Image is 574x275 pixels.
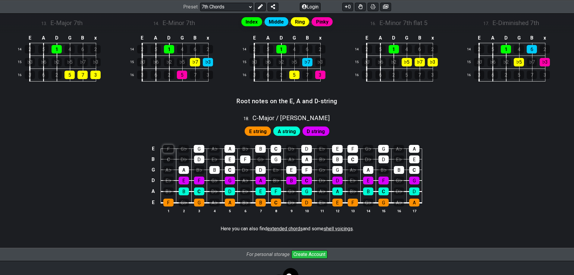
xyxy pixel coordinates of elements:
[64,58,75,66] div: ♭5
[317,187,327,195] div: A♭
[348,177,358,184] div: E♭
[362,58,372,66] div: ♭3
[474,45,484,53] div: 2
[389,71,399,79] div: 2
[276,58,287,66] div: ♭2
[194,199,204,206] div: G
[209,155,220,163] div: E♭
[415,45,425,53] div: 6
[151,58,161,66] div: ♭6
[25,58,35,66] div: ♭3
[465,43,479,56] td: 14
[164,45,174,53] div: 1
[177,45,187,53] div: 4
[77,71,88,79] div: 7
[363,155,373,163] div: D♭
[406,208,422,214] th: 17
[301,145,312,153] div: D
[394,199,404,206] div: A♭
[256,166,266,174] div: D
[240,69,254,82] td: 16
[263,71,273,79] div: 6
[409,177,419,184] div: G
[271,187,281,195] div: F
[284,208,299,214] th: 9
[194,187,204,195] div: C
[52,58,62,66] div: ♭2
[256,199,266,206] div: B
[240,177,250,184] div: A♭
[267,226,303,232] span: extended chords
[474,58,484,66] div: ♭3
[127,43,142,56] td: 14
[38,58,49,66] div: ♭6
[137,45,147,53] div: 2
[316,18,328,26] span: Pinky
[76,33,89,43] td: B
[527,58,537,66] div: ♭7
[488,58,498,66] div: ♭6
[378,187,389,195] div: C
[409,166,419,174] div: C
[540,71,550,79] div: 3
[394,187,404,195] div: D♭
[253,208,268,214] th: 7
[317,166,327,174] div: G♭
[363,145,373,153] div: G♭
[240,43,254,56] td: 14
[302,58,312,66] div: ♭7
[249,45,260,53] div: 2
[240,145,250,153] div: B♭
[374,33,387,43] td: A
[314,208,330,214] th: 11
[378,145,389,153] div: G
[465,56,479,69] td: 15
[363,187,373,195] div: B
[302,71,312,79] div: 7
[240,166,250,174] div: D♭
[246,251,290,257] i: For personal storage
[330,208,345,214] th: 12
[15,43,30,56] td: 14
[149,143,157,154] td: E
[207,208,222,214] th: 4
[63,33,76,43] td: G
[352,43,367,56] td: 14
[248,33,262,43] td: E
[177,58,187,66] div: ♭5
[268,208,284,214] th: 8
[315,45,325,53] div: 2
[52,71,62,79] div: 2
[295,18,305,26] span: Ring
[203,58,213,66] div: ♭3
[221,225,354,232] p: Here you can also find and some .
[237,98,337,104] h3: Root notes on the E, A and D-string
[276,45,287,53] div: 1
[162,33,176,43] td: D
[286,177,296,184] div: B
[200,2,253,11] select: Preset
[286,166,296,174] div: E
[64,45,75,53] div: 4
[25,71,35,79] div: 3
[163,199,174,206] div: F
[263,58,273,66] div: ♭6
[179,199,189,206] div: G♭
[332,145,343,153] div: E
[137,71,147,79] div: 3
[256,155,266,163] div: G♭
[527,45,537,53] div: 6
[249,71,260,79] div: 3
[37,33,50,43] td: A
[352,56,367,69] td: 15
[486,33,500,43] td: A
[149,33,163,43] td: A
[77,58,88,66] div: ♭7
[15,69,30,82] td: 16
[472,33,486,43] td: E
[137,58,147,66] div: ♭3
[52,45,62,53] div: 1
[209,166,220,174] div: B
[348,166,358,174] div: A♭
[301,33,314,43] td: B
